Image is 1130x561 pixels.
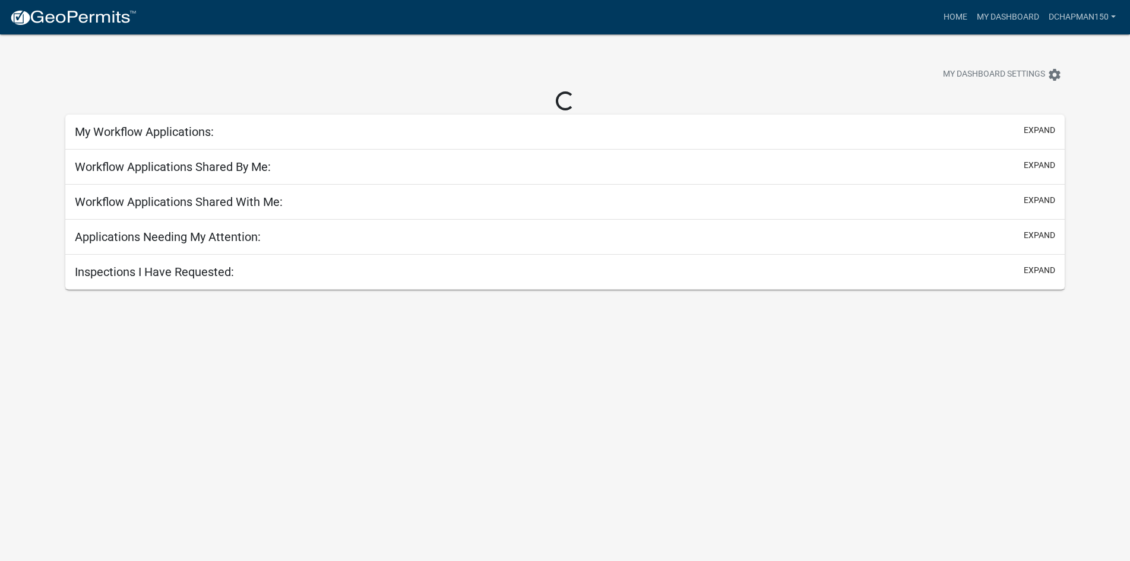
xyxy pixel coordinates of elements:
button: expand [1024,264,1055,277]
i: settings [1047,68,1062,82]
button: expand [1024,124,1055,137]
button: expand [1024,229,1055,242]
h5: Workflow Applications Shared With Me: [75,195,283,209]
h5: Inspections I Have Requested: [75,265,234,279]
a: Home [939,6,972,28]
button: expand [1024,159,1055,172]
h5: My Workflow Applications: [75,125,214,139]
span: My Dashboard Settings [943,68,1045,82]
button: expand [1024,194,1055,207]
h5: Applications Needing My Attention: [75,230,261,244]
a: DChapman150 [1044,6,1120,28]
a: My Dashboard [972,6,1044,28]
h5: Workflow Applications Shared By Me: [75,160,271,174]
button: My Dashboard Settingssettings [933,63,1071,86]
